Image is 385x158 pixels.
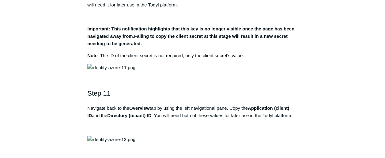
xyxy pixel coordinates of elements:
[87,64,135,71] img: identity-azure-11.png
[87,136,135,143] img: identity-azure-13.png
[107,113,151,118] strong: Directory (tenant) ID
[87,88,298,99] h2: Step 11
[87,52,298,59] p: : The ID of the client secret is not required, only the client secret's value.
[87,25,298,47] p: .
[87,105,289,118] strong: Application (client) ID
[87,34,288,46] strong: Failing to copy the client secret at this stage will result in a new secret needing to be generated.
[87,53,97,58] strong: Note
[87,105,298,119] p: Navigate back to the tab by using the left navigational pane. Copy the and the . You will need bo...
[129,105,150,111] strong: Overview
[87,26,294,39] strong: Important: This notification highlights that this key is no longer visible once the page has been...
